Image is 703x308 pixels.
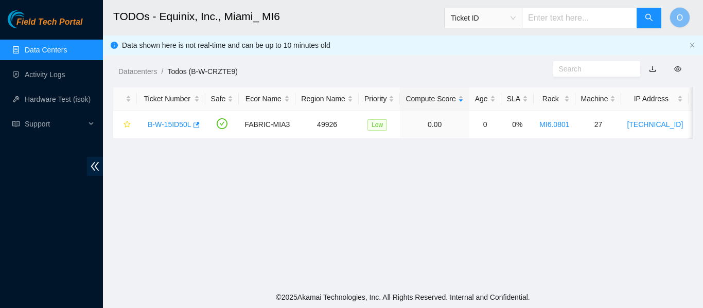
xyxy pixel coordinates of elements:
[217,118,227,129] span: check-circle
[25,46,67,54] a: Data Centers
[641,61,664,77] button: download
[119,116,131,133] button: star
[295,111,359,139] td: 49926
[649,65,656,73] a: download
[25,114,85,134] span: Support
[501,111,534,139] td: 0%
[637,8,661,28] button: search
[148,120,191,129] a: B-W-15ID50L
[400,111,469,139] td: 0.00
[16,17,82,27] span: Field Tech Portal
[575,111,622,139] td: 27
[674,65,681,73] span: eye
[124,121,131,129] span: star
[25,95,91,103] a: Hardware Test (isok)
[689,42,695,48] span: close
[103,286,703,308] footer: © 2025 Akamai Technologies, Inc. All Rights Reserved. Internal and Confidential.
[118,67,157,76] a: Datacenters
[645,13,653,23] span: search
[239,111,295,139] td: FABRIC-MIA3
[12,120,20,128] span: read
[689,42,695,49] button: close
[670,7,690,28] button: O
[539,120,569,129] a: MI6.0801
[8,19,82,32] a: Akamai TechnologiesField Tech Portal
[8,10,52,28] img: Akamai Technologies
[677,11,683,24] span: O
[161,67,163,76] span: /
[451,10,516,26] span: Ticket ID
[167,67,238,76] a: Todos (B-W-CRZTE9)
[25,70,65,79] a: Activity Logs
[627,120,683,129] a: [TECHNICAL_ID]
[522,8,637,28] input: Enter text here...
[469,111,501,139] td: 0
[559,63,627,75] input: Search
[87,157,103,176] span: double-left
[367,119,387,131] span: Low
